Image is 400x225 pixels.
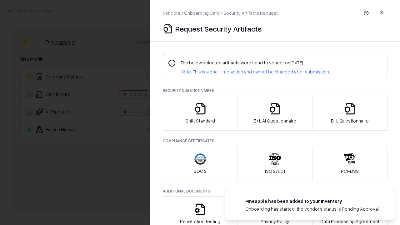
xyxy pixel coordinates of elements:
p: PCI-DSS [341,168,359,174]
img: pineappleenergy.com [233,198,240,205]
p: The below selected artifacts were send to vendor on [DATE] . [181,59,330,66]
button: SOC 2 [163,146,238,181]
p: SOC 2 [194,168,207,174]
p: Vendors / Onboarding Card / Security Artifacts Request [163,10,278,16]
p: B+L AI Questionnaire [254,117,296,124]
button: B+L AI Questionnaire [237,96,313,131]
p: Shift Standard [186,117,215,124]
p: Privacy Policy [261,218,289,225]
p: B+L Questionnaire [331,117,369,124]
button: PCI-DSS [312,146,387,181]
p: Additional Documents [163,188,387,194]
p: ISO 27001 [265,168,285,174]
button: Shift Standard [163,96,238,131]
button: B+L Questionnaire [312,96,387,131]
div: Pineapple has been added to your inventory [245,198,380,204]
p: Penetration Testing [180,218,220,225]
p: Security Questionnaires [163,88,387,93]
p: Data Processing Agreement [320,218,379,225]
button: ISO 27001 [237,146,313,181]
p: Request Security Artifacts [175,24,262,34]
p: Note: This is a one-time action and cannot be changed after submission. [181,68,330,75]
div: Onboarding has started, the vendor's status is Pending Approval. [245,206,380,212]
p: Compliance Certificates [163,138,387,143]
